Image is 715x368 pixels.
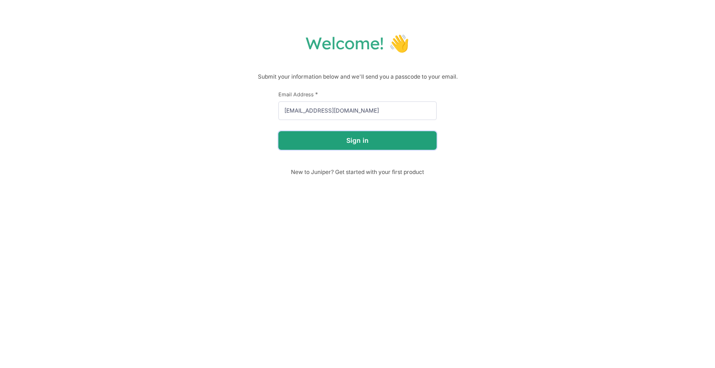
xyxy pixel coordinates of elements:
[278,131,437,150] button: Sign in
[278,101,437,120] input: email@example.com
[278,168,437,175] span: New to Juniper? Get started with your first product
[278,91,437,98] label: Email Address
[315,91,318,98] span: This field is required.
[9,33,706,54] h1: Welcome! 👋
[9,72,706,81] p: Submit your information below and we'll send you a passcode to your email.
